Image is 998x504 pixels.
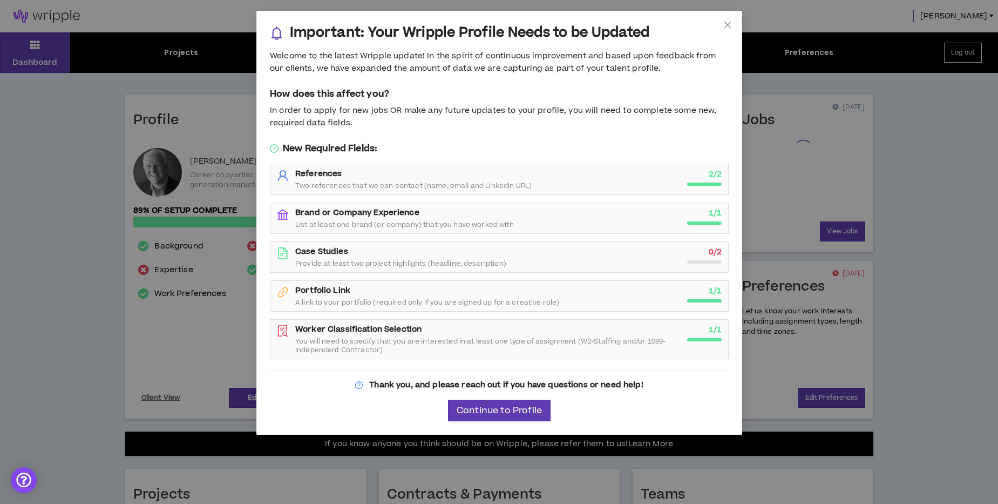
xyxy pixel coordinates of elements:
span: question-circle [355,381,363,389]
span: Two references that we can contact (name, email and LinkedIn URL) [295,182,532,190]
strong: Case Studies [295,246,348,257]
span: List at least one brand (or company) that you have worked with [295,220,514,229]
button: Continue to Profile [447,400,550,421]
div: In order to apply for new jobs OR make any future updates to your profile, you will need to compl... [270,105,729,129]
strong: Worker Classification Selection [295,324,422,335]
span: close [723,21,732,29]
strong: Thank you, and please reach out if you have questions or need help! [369,379,643,391]
strong: Portfolio Link [295,285,350,296]
span: check-circle [270,144,279,153]
button: Close [713,11,742,40]
div: Open Intercom Messenger [11,467,37,493]
strong: 1 / 1 [708,207,721,219]
strong: References [295,168,342,179]
span: bank [277,209,289,220]
strong: 1 / 1 [708,285,721,297]
h3: Important: Your Wripple Profile Needs to be Updated [290,24,649,42]
h5: How does this affect you? [270,88,729,100]
strong: Brand or Company Experience [295,207,419,218]
div: Welcome to the latest Wripple update! In the spirit of continuous improvement and based upon feed... [270,50,729,75]
span: Continue to Profile [456,406,541,416]
span: user [277,170,289,182]
span: link [277,286,289,298]
span: bell [270,26,283,40]
strong: 0 / 2 [708,246,721,258]
span: file-search [277,325,289,337]
span: file-text [277,247,289,259]
span: You will need to specify that you are interested in at least one type of assignment (W2-Staffing ... [295,337,681,354]
strong: 1 / 1 [708,324,721,335]
span: A link to your portfolio (required only If you are signed up for a creative role) [295,298,559,307]
strong: 2 / 2 [708,169,721,180]
span: Provide at least two project highlights (headline, description) [295,259,506,268]
h5: New Required Fields: [270,142,729,155]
